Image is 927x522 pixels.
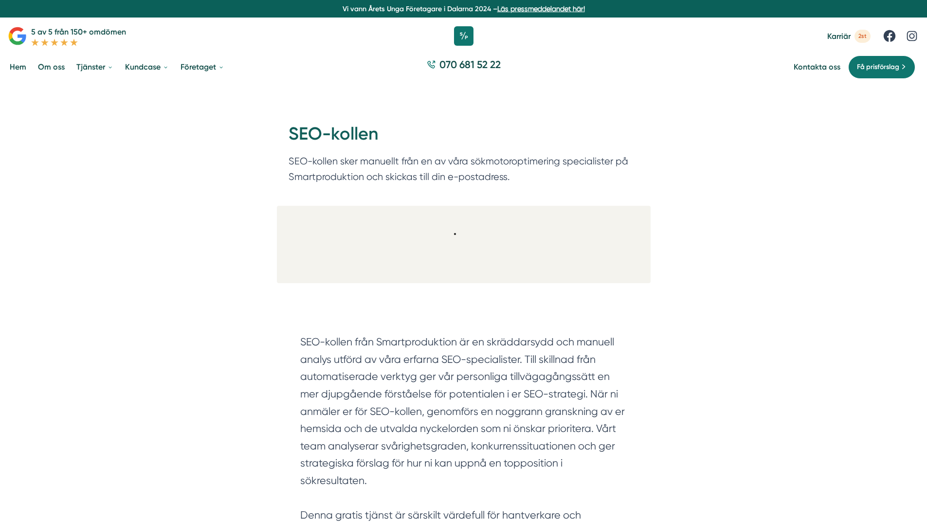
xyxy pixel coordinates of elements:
[4,4,923,14] p: Vi vann Årets Unga Företagare i Dalarna 2024 –
[8,54,28,79] a: Hem
[289,154,639,189] p: SEO-kollen sker manuellt från en av våra sökmotoroptimering specialister på Smartproduktion och s...
[497,5,585,13] a: Läs pressmeddelandet här!
[423,57,505,76] a: 070 681 52 22
[827,32,851,41] span: Karriär
[74,54,115,79] a: Tjänster
[31,26,126,38] p: 5 av 5 från 150+ omdömen
[289,122,639,154] h1: SEO-kollen
[848,55,915,79] a: Få prisförslag
[439,57,501,72] span: 070 681 52 22
[794,62,840,72] a: Kontakta oss
[857,62,899,72] span: Få prisförslag
[827,30,871,43] a: Karriär 2st
[179,54,226,79] a: Företaget
[854,30,871,43] span: 2st
[36,54,67,79] a: Om oss
[123,54,171,79] a: Kundcase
